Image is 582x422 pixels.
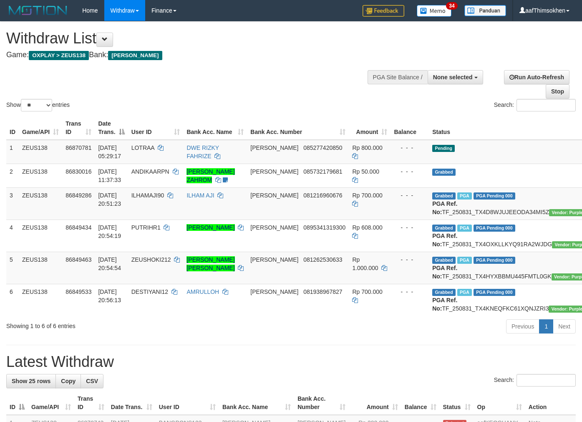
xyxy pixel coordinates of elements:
select: Showentries [21,99,52,111]
b: PGA Ref. No: [432,232,457,248]
div: - - - [394,167,426,176]
td: 3 [6,187,19,220]
td: ZEUS138 [19,284,62,316]
a: [PERSON_NAME] [PERSON_NAME] [186,256,234,271]
span: Copy 081216960676 to clipboard [303,192,342,199]
td: 1 [6,140,19,164]
span: Grabbed [432,192,456,200]
th: Game/API: activate to sort column ascending [28,391,74,415]
a: DWE RIZKY FAHRIZE [186,144,219,159]
span: OXPLAY > ZEUS138 [29,51,89,60]
label: Search: [494,99,576,111]
span: Grabbed [432,289,456,296]
img: Feedback.jpg [363,5,404,17]
label: Search: [494,374,576,387]
span: Rp 700.000 [352,192,382,199]
a: [PERSON_NAME] ZAHROM [186,168,234,183]
span: Marked by aafRornrotha [457,289,472,296]
span: Copy 085277420850 to clipboard [303,144,342,151]
div: PGA Site Balance / [368,70,428,84]
span: PUTRIHR1 [131,224,161,231]
div: - - - [394,144,426,152]
span: Grabbed [432,257,456,264]
span: Grabbed [432,169,456,176]
img: Button%20Memo.svg [417,5,452,17]
input: Search: [516,374,576,387]
span: 86849286 [66,192,91,199]
span: Copy 081262530633 to clipboard [303,256,342,263]
th: ID: activate to sort column descending [6,391,28,415]
input: Search: [516,99,576,111]
span: 86849463 [66,256,91,263]
td: ZEUS138 [19,252,62,284]
span: PGA Pending [474,225,515,232]
h1: Latest Withdraw [6,354,576,370]
a: Previous [506,319,539,334]
span: [DATE] 11:37:33 [98,168,121,183]
span: [PERSON_NAME] [250,168,298,175]
span: [PERSON_NAME] [250,256,298,263]
span: Grabbed [432,225,456,232]
a: ILHAM AJI [186,192,214,199]
div: - - - [394,191,426,200]
td: ZEUS138 [19,187,62,220]
span: ANDIKAARPN [131,168,169,175]
a: [PERSON_NAME] [186,224,234,231]
th: Date Trans.: activate to sort column descending [95,116,128,140]
th: Trans ID: activate to sort column ascending [62,116,95,140]
th: ID [6,116,19,140]
span: Marked by aafRornrotha [457,192,472,200]
span: 86830016 [66,168,91,175]
span: [PERSON_NAME] [108,51,162,60]
td: 6 [6,284,19,316]
th: Amount: activate to sort column ascending [349,391,401,415]
a: Show 25 rows [6,374,56,388]
a: Copy [55,374,81,388]
span: [PERSON_NAME] [250,224,298,231]
a: CSV [81,374,103,388]
div: - - - [394,288,426,296]
span: 34 [446,2,457,10]
th: Bank Acc. Number: activate to sort column ascending [294,391,349,415]
th: Action [525,391,576,415]
span: LOTRAA [131,144,154,151]
span: Show 25 rows [12,378,50,384]
span: [DATE] 20:56:13 [98,288,121,303]
span: [DATE] 20:51:23 [98,192,121,207]
span: Rp 800.000 [352,144,382,151]
button: None selected [428,70,483,84]
span: DESTIYANI12 [131,288,168,295]
div: - - - [394,223,426,232]
th: Balance [391,116,429,140]
a: Run Auto-Refresh [504,70,569,84]
span: Rp 1.000.000 [352,256,378,271]
h1: Withdraw List [6,30,380,47]
a: Stop [546,84,569,99]
span: PGA Pending [474,192,515,200]
th: Bank Acc. Number: activate to sort column ascending [247,116,349,140]
span: CSV [86,378,98,384]
td: ZEUS138 [19,140,62,164]
span: [DATE] 20:54:54 [98,256,121,271]
span: [DATE] 20:54:19 [98,224,121,239]
a: AMRULLOH [186,288,219,295]
span: ZEUSHOKI212 [131,256,171,263]
b: PGA Ref. No: [432,200,457,215]
th: User ID: activate to sort column ascending [156,391,219,415]
a: 1 [539,319,553,334]
img: MOTION_logo.png [6,4,70,17]
span: 86870781 [66,144,91,151]
th: Status: activate to sort column ascending [440,391,474,415]
span: [PERSON_NAME] [250,144,298,151]
span: PGA Pending [474,257,515,264]
span: PGA Pending [474,289,515,296]
th: Date Trans.: activate to sort column ascending [108,391,156,415]
span: [DATE] 05:29:17 [98,144,121,159]
b: PGA Ref. No: [432,297,457,312]
a: Next [553,319,576,334]
span: 86849533 [66,288,91,295]
span: ILHAMAJI90 [131,192,164,199]
b: PGA Ref. No: [432,265,457,280]
span: Copy 0895341319300 to clipboard [303,224,345,231]
td: 4 [6,220,19,252]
